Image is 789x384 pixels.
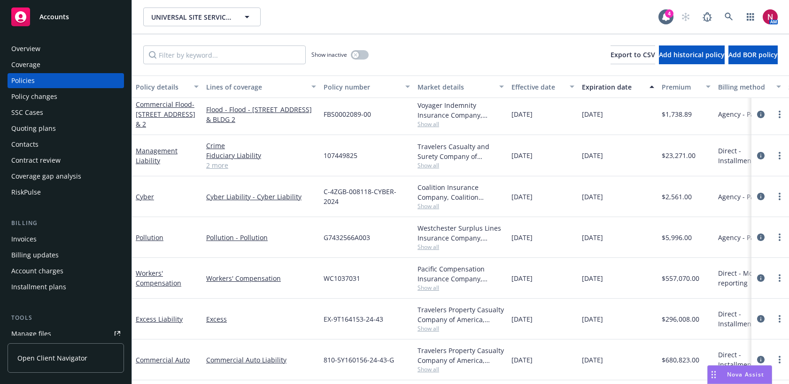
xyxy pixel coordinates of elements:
[418,182,504,202] div: Coalition Insurance Company, Coalition Insurance Solutions (Carrier), Coalition Insurance Solutio...
[136,146,178,165] a: Management Liability
[206,141,316,151] a: Crime
[662,192,692,202] span: $2,561.00
[727,370,764,378] span: Nova Assist
[8,41,124,56] a: Overview
[611,45,655,64] button: Export to CSV
[8,73,124,88] a: Policies
[136,100,195,128] a: Commercial Flood
[143,45,306,64] input: Filter by keyword...
[511,233,533,242] span: [DATE]
[611,50,655,59] span: Export to CSV
[511,109,533,119] span: [DATE]
[136,82,188,92] div: Policy details
[741,8,760,26] a: Switch app
[718,82,771,92] div: Billing method
[11,121,56,136] div: Quoting plans
[324,82,400,92] div: Policy number
[774,191,785,202] a: more
[136,355,190,364] a: Commercial Auto
[714,75,785,98] button: Billing method
[418,202,504,210] span: Show all
[8,137,124,152] a: Contacts
[582,109,603,119] span: [DATE]
[418,365,504,373] span: Show all
[136,269,181,287] a: Workers' Compensation
[578,75,658,98] button: Expiration date
[132,75,202,98] button: Policy details
[8,89,124,104] a: Policy changes
[582,192,603,202] span: [DATE]
[311,51,347,59] span: Show inactive
[206,233,316,242] a: Pollution - Pollution
[508,75,578,98] button: Effective date
[39,13,69,21] span: Accounts
[8,121,124,136] a: Quoting plans
[151,12,232,22] span: UNIVERSAL SITE SERVICES, INC
[718,146,781,166] span: Direct - Installments
[206,314,316,324] a: Excess
[8,264,124,279] a: Account charges
[418,346,504,365] div: Travelers Property Casualty Company of America, Travelers Insurance
[8,326,124,341] a: Manage files
[418,100,504,120] div: Voyager Indemnity Insurance Company, Assurant, Amwins
[659,50,725,59] span: Add historical policy
[755,109,766,120] a: circleInformation
[698,8,717,26] a: Report a Bug
[418,161,504,169] span: Show all
[728,45,778,64] button: Add BOR policy
[11,137,39,152] div: Contacts
[511,355,533,365] span: [DATE]
[582,233,603,242] span: [DATE]
[8,313,124,323] div: Tools
[418,142,504,161] div: Travelers Casualty and Surety Company of America, Travelers Insurance
[665,9,673,18] div: 4
[324,355,394,365] span: 810-5Y160156-24-43-G
[676,8,695,26] a: Start snowing
[662,314,699,324] span: $296,008.00
[418,305,504,324] div: Travelers Property Casualty Company of America, Travelers Insurance
[8,4,124,30] a: Accounts
[718,268,781,288] span: Direct - Monthly reporting
[774,354,785,365] a: more
[718,233,778,242] span: Agency - Pay in full
[206,355,316,365] a: Commercial Auto Liability
[202,75,320,98] button: Lines of coverage
[324,233,370,242] span: G7432566A003
[324,273,360,283] span: WC1037031
[582,82,644,92] div: Expiration date
[136,100,195,128] span: - [STREET_ADDRESS] & 2
[755,313,766,324] a: circleInformation
[11,169,81,184] div: Coverage gap analysis
[206,160,316,170] a: 2 more
[8,57,124,72] a: Coverage
[662,355,699,365] span: $680,823.00
[11,89,57,104] div: Policy changes
[755,272,766,284] a: circleInformation
[143,8,261,26] button: UNIVERSAL SITE SERVICES, INC
[324,314,383,324] span: EX-9T164153-24-43
[755,150,766,161] a: circleInformation
[8,232,124,247] a: Invoices
[763,9,778,24] img: photo
[206,82,306,92] div: Lines of coverage
[11,105,43,120] div: SSC Cases
[8,169,124,184] a: Coverage gap analysis
[718,350,781,369] span: Direct - Installments
[511,82,564,92] div: Effective date
[11,73,35,88] div: Policies
[718,109,778,119] span: Agency - Pay in full
[718,192,778,202] span: Agency - Pay in full
[755,354,766,365] a: circleInformation
[136,233,163,242] a: Pollution
[774,150,785,161] a: more
[17,353,87,363] span: Open Client Navigator
[11,326,51,341] div: Manage files
[719,8,738,26] a: Search
[662,233,692,242] span: $5,996.00
[755,232,766,243] a: circleInformation
[206,105,316,124] a: Flood - Flood - [STREET_ADDRESS] & BLDG 2
[662,109,692,119] span: $1,738.89
[659,45,725,64] button: Add historical policy
[206,273,316,283] a: Workers' Compensation
[320,75,414,98] button: Policy number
